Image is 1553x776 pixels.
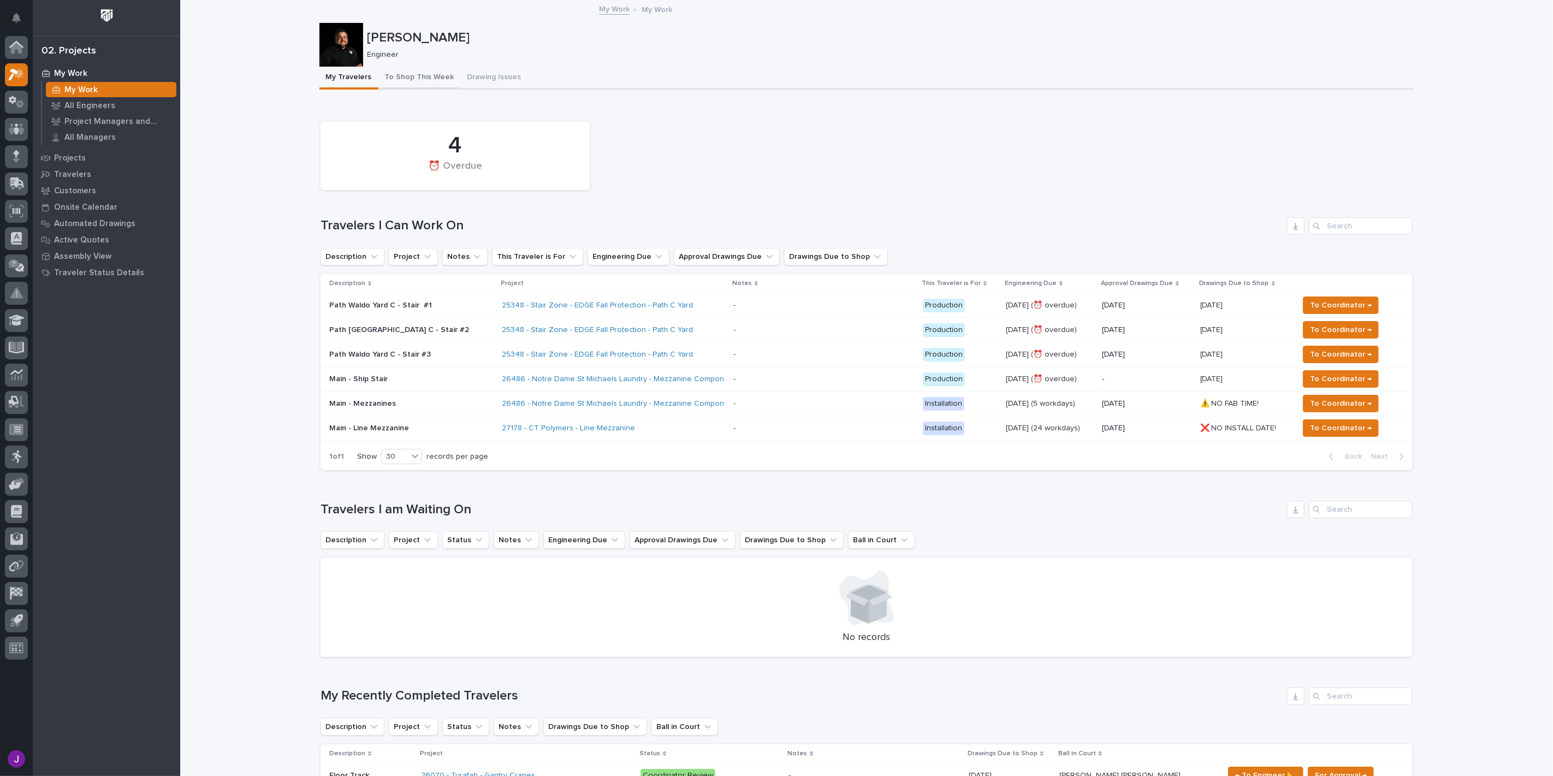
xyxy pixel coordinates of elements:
button: Back [1320,452,1366,461]
button: This Traveler is For [492,248,583,265]
a: 25348 - Stair Zone - EDGE Fall Protection - Path C Yard [502,350,693,359]
div: Installation [923,397,964,411]
button: Drawing Issues [461,67,528,90]
a: Traveler Status Details [33,264,180,281]
button: To Coordinator → [1303,346,1379,363]
a: Automated Drawings [33,215,180,232]
p: Main - Line Mezzanine [329,424,493,433]
p: [DATE] [1102,301,1192,310]
tr: Main - Mezzanines26486 - Notre Dame St Michaels Laundry - Mezzanine Components - Installation[DAT... [321,392,1413,416]
p: Main - Mezzanines [329,399,493,408]
button: Next [1366,452,1413,461]
button: Drawings Due to Shop [543,718,647,736]
h1: My Recently Completed Travelers [321,688,1283,704]
p: [DATE] [1102,325,1192,335]
button: Status [442,531,489,549]
a: 27178 - CT Polymers - Line Mezzanine [502,424,635,433]
p: Description [329,748,365,760]
input: Search [1309,217,1413,235]
button: Notes [494,531,539,549]
button: Ball in Court [848,531,915,549]
p: Ball in Court [1058,748,1096,760]
p: Active Quotes [54,235,109,245]
p: [DATE] (24 workdays) [1006,424,1093,433]
p: Description [329,277,365,289]
a: All Engineers [42,98,180,113]
span: To Coordinator → [1310,422,1372,435]
a: Onsite Calendar [33,199,180,215]
div: - [733,424,736,433]
span: To Coordinator → [1310,323,1372,336]
tr: Path Waldo Yard C - Stair #325348 - Stair Zone - EDGE Fall Protection - Path C Yard - Production[... [321,342,1413,367]
p: Drawings Due to Shop [1199,277,1269,289]
button: To Coordinator → [1303,297,1379,314]
a: 26486 - Notre Dame St Michaels Laundry - Mezzanine Components [502,399,739,408]
p: All Managers [64,133,116,143]
p: [DATE] (5 workdays) [1006,399,1093,408]
a: 25348 - Stair Zone - EDGE Fall Protection - Path C Yard [502,301,693,310]
p: [DATE] [1200,348,1225,359]
div: 4 [339,132,571,159]
button: Project [389,248,438,265]
p: - [1102,375,1192,384]
a: Project Managers and Engineers [42,114,180,129]
button: Notes [442,248,488,265]
p: Drawings Due to Shop [968,748,1038,760]
img: Workspace Logo [97,5,117,26]
a: My Work [42,82,180,97]
a: All Managers [42,129,180,145]
p: [DATE] [1200,323,1225,335]
p: Traveler Status Details [54,268,144,278]
p: [DATE] [1102,424,1192,433]
div: - [733,350,736,359]
p: Path Waldo Yard C - Stair #3 [329,350,493,359]
p: Travelers [54,170,91,180]
p: [DATE] [1102,350,1192,359]
button: Description [321,248,384,265]
div: ⏰ Overdue [339,161,571,183]
button: To Shop This Week [378,67,461,90]
button: To Coordinator → [1303,395,1379,412]
span: To Coordinator → [1310,299,1372,312]
p: [DATE] (⏰ overdue) [1006,375,1093,384]
span: To Coordinator → [1310,397,1372,410]
button: My Travelers [319,67,378,90]
div: Production [923,299,965,312]
a: Assembly View [33,248,180,264]
p: [PERSON_NAME] [367,30,1410,46]
h1: Travelers I am Waiting On [321,502,1283,518]
input: Search [1309,501,1413,518]
input: Search [1309,688,1413,705]
tr: Main - Line Mezzanine27178 - CT Polymers - Line Mezzanine - Installation[DATE] (24 workdays)[DATE... [321,416,1413,441]
button: To Coordinator → [1303,419,1379,437]
p: Engineering Due [1005,277,1057,289]
div: - [733,301,736,310]
a: Active Quotes [33,232,180,248]
p: Main - Ship Stair [329,375,493,384]
p: Project [420,748,443,760]
button: Notes [494,718,539,736]
span: Back [1338,452,1362,461]
h1: Travelers I Can Work On [321,218,1283,234]
button: Approval Drawings Due [674,248,780,265]
p: Customers [54,186,96,196]
p: My Work [64,85,98,95]
button: Project [389,531,438,549]
button: To Coordinator → [1303,321,1379,339]
button: Description [321,718,384,736]
button: Notifications [5,7,28,29]
p: This Traveler is For [922,277,981,289]
p: No records [334,632,1400,644]
tr: Path Waldo Yard C - Stair #125348 - Stair Zone - EDGE Fall Protection - Path C Yard - Production[... [321,293,1413,318]
a: Customers [33,182,180,199]
p: 1 of 1 [321,443,353,470]
button: Description [321,531,384,549]
p: records per page [426,452,488,461]
tr: Path [GEOGRAPHIC_DATA] C - Stair #225348 - Stair Zone - EDGE Fall Protection - Path C Yard - Prod... [321,318,1413,342]
p: Notes [732,277,752,289]
a: Projects [33,150,180,166]
p: [DATE] (⏰ overdue) [1006,350,1093,359]
div: 30 [382,451,408,463]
